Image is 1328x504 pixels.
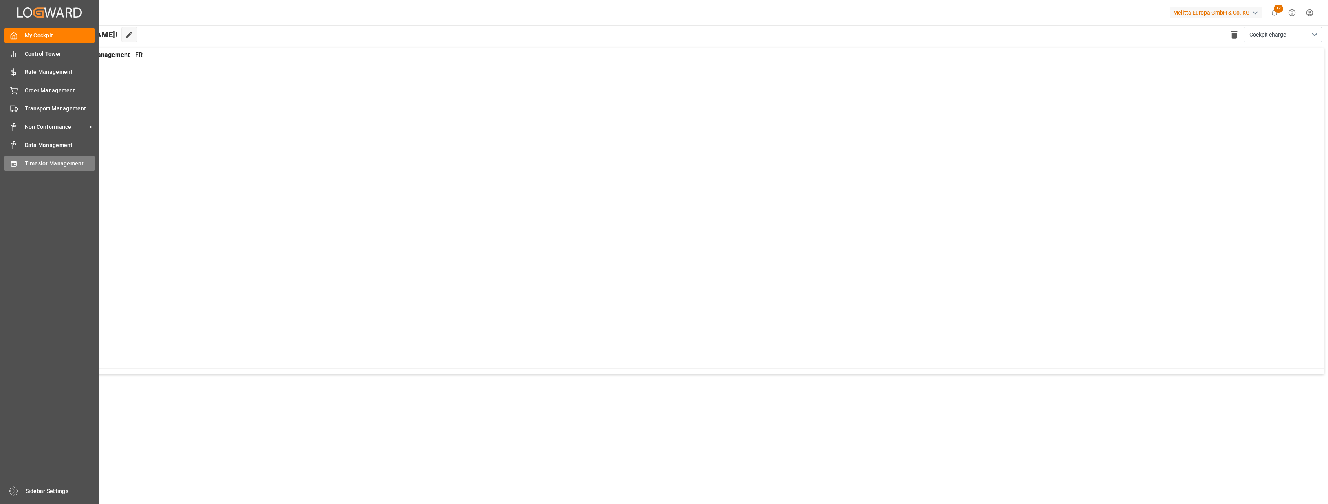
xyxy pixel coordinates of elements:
span: Data Management [25,141,95,149]
a: Control Tower [4,46,95,61]
a: Data Management [4,137,95,153]
a: Timeslot Management [4,156,95,171]
span: Non Conformance [25,123,87,131]
button: show 12 new notifications [1266,4,1283,22]
span: Timeslot Management [25,159,95,168]
a: Transport Management [4,101,95,116]
span: Order Management [25,86,95,95]
span: Control Tower [25,50,95,58]
span: 12 [1274,5,1283,13]
a: Rate Management [4,64,95,80]
div: Melitta Europa GmbH & Co. KG [1170,7,1262,18]
span: Cockpit charge [1249,31,1286,39]
span: Sidebar Settings [26,487,96,495]
span: Rate Management [25,68,95,76]
button: Help Center [1283,4,1301,22]
a: Order Management [4,82,95,98]
span: Hello [PERSON_NAME]! [33,27,117,42]
a: My Cockpit [4,28,95,43]
button: open menu [1244,27,1322,42]
span: Transport Management [25,104,95,113]
span: My Cockpit [25,31,95,40]
button: Melitta Europa GmbH & Co. KG [1170,5,1266,20]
